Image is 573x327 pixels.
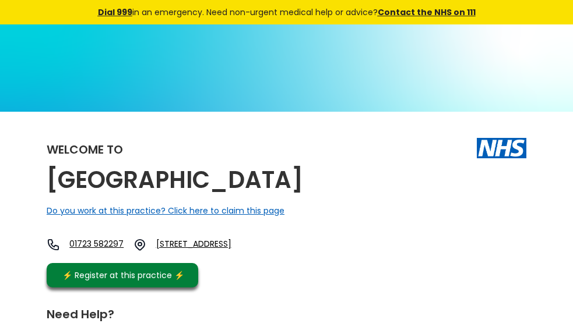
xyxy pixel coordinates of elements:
[98,6,132,18] a: Dial 999
[80,6,493,19] div: in an emergency. Need non-urgent medical help or advice?
[156,238,265,251] a: [STREET_ADDRESS]
[47,167,303,193] h2: [GEOGRAPHIC_DATA]
[56,269,190,282] div: ⚡️ Register at this practice ⚡️
[47,263,198,287] a: ⚡️ Register at this practice ⚡️
[47,303,515,320] div: Need Help?
[69,238,124,251] a: 01723 582297
[47,238,60,251] img: telephone icon
[477,138,526,158] img: The NHS logo
[133,238,146,251] img: practice location icon
[47,144,123,155] div: Welcome to
[47,205,284,216] a: Do you work at this practice? Click here to claim this page
[378,6,476,18] a: Contact the NHS on 111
